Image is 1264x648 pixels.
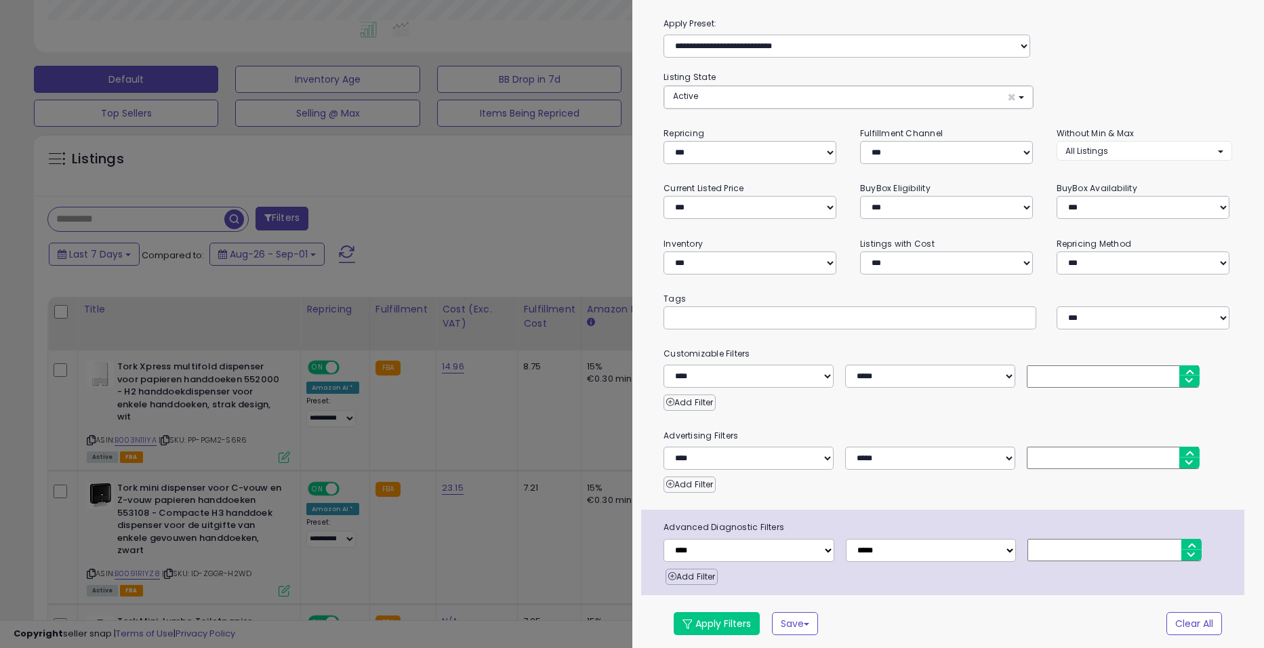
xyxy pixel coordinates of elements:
small: BuyBox Eligibility [860,182,931,194]
small: Customizable Filters [653,346,1242,361]
span: Active [673,90,698,102]
button: Clear All [1166,612,1222,635]
button: Add Filter [664,394,716,411]
span: All Listings [1065,145,1108,157]
small: Tags [653,291,1242,306]
label: Apply Preset: [653,16,1242,31]
span: Advanced Diagnostic Filters [653,520,1244,535]
button: Active × [664,86,1033,108]
small: Fulfillment Channel [860,127,943,139]
small: BuyBox Availability [1057,182,1137,194]
small: Repricing [664,127,704,139]
small: Repricing Method [1057,238,1132,249]
small: Listing State [664,71,716,83]
small: Without Min & Max [1057,127,1135,139]
button: Save [772,612,818,635]
span: × [1007,90,1016,104]
button: Add Filter [666,569,718,585]
button: Add Filter [664,477,716,493]
button: Apply Filters [674,612,760,635]
small: Inventory [664,238,703,249]
button: All Listings [1057,141,1233,161]
small: Listings with Cost [860,238,935,249]
small: Current Listed Price [664,182,743,194]
small: Advertising Filters [653,428,1242,443]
